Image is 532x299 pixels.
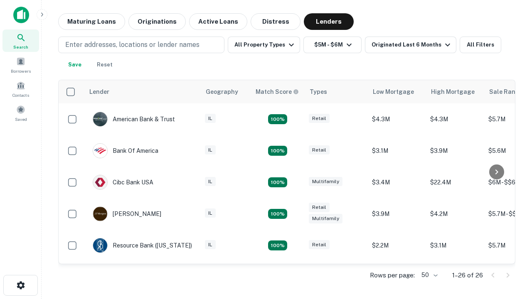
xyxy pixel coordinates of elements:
div: IL [205,114,216,123]
div: Matching Properties: 4, hasApolloMatch: undefined [268,146,287,156]
button: All Filters [460,37,501,53]
button: Save your search to get updates of matches that match your search criteria. [62,56,88,73]
div: Bank Of America [93,143,158,158]
div: Geography [206,87,238,97]
div: IL [205,177,216,186]
div: IL [205,208,216,218]
div: Retail [309,203,330,212]
div: Low Mortgage [373,87,414,97]
div: IL [205,240,216,250]
button: Distress [251,13,300,30]
p: 1–26 of 26 [452,270,483,280]
div: IL [205,145,216,155]
td: $3.9M [368,198,426,230]
div: Matching Properties: 4, hasApolloMatch: undefined [268,240,287,250]
div: Multifamily [309,177,342,186]
th: Types [305,80,368,103]
div: Matching Properties: 7, hasApolloMatch: undefined [268,114,287,124]
div: Types [310,87,327,97]
button: Originations [128,13,186,30]
span: Saved [15,116,27,123]
td: $3.9M [426,135,484,167]
td: $22.4M [426,167,484,198]
button: Maturing Loans [58,13,125,30]
iframe: Chat Widget [490,233,532,272]
button: Enter addresses, locations or lender names [58,37,224,53]
img: capitalize-icon.png [13,7,29,23]
div: 50 [418,269,439,281]
button: Lenders [304,13,354,30]
td: $4.3M [426,103,484,135]
a: Borrowers [2,54,39,76]
h6: Match Score [256,87,297,96]
th: Lender [84,80,201,103]
div: Retail [309,240,330,250]
button: $5M - $6M [303,37,362,53]
td: $4.3M [368,103,426,135]
img: picture [93,175,107,189]
div: Originated Last 6 Months [372,40,453,50]
span: Contacts [12,92,29,98]
div: High Mortgage [431,87,475,97]
p: Enter addresses, locations or lender names [65,40,199,50]
button: Reset [91,56,118,73]
th: Capitalize uses an advanced AI algorithm to match your search with the best lender. The match sco... [251,80,305,103]
th: Geography [201,80,251,103]
a: Search [2,29,39,52]
img: picture [93,112,107,126]
div: Multifamily [309,214,342,223]
div: Lender [89,87,109,97]
div: [PERSON_NAME] [93,206,161,221]
button: All Property Types [228,37,300,53]
img: picture [93,144,107,158]
button: Originated Last 6 Months [365,37,456,53]
td: $3.1M [368,135,426,167]
th: High Mortgage [426,80,484,103]
a: Contacts [2,78,39,100]
td: $3.1M [426,230,484,261]
div: Capitalize uses an advanced AI algorithm to match your search with the best lender. The match sco... [256,87,299,96]
div: Retail [309,114,330,123]
p: Rows per page: [370,270,415,280]
div: Matching Properties: 4, hasApolloMatch: undefined [268,177,287,187]
td: $19.4M [426,261,484,293]
td: $3.4M [368,167,426,198]
img: picture [93,238,107,252]
div: Matching Properties: 4, hasApolloMatch: undefined [268,209,287,219]
div: American Bank & Trust [93,112,175,127]
td: $19.4M [368,261,426,293]
th: Low Mortgage [368,80,426,103]
div: Cibc Bank USA [93,175,153,190]
a: Saved [2,102,39,124]
span: Borrowers [11,68,31,74]
img: picture [93,207,107,221]
div: Retail [309,145,330,155]
div: Resource Bank ([US_STATE]) [93,238,192,253]
td: $4.2M [426,198,484,230]
button: Active Loans [189,13,247,30]
td: $2.2M [368,230,426,261]
span: Search [13,44,28,50]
